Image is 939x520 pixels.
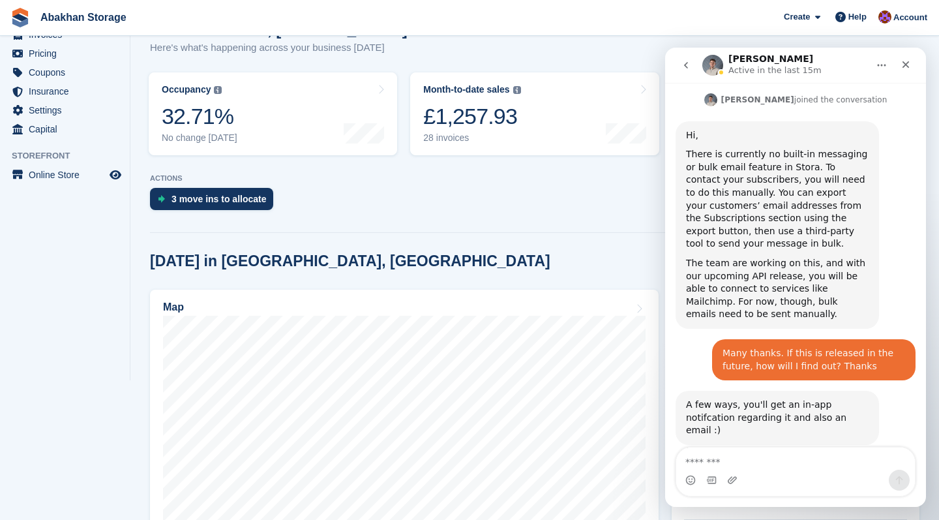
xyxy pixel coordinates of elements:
span: Insurance [29,82,107,100]
p: Here's what's happening across your business [DATE] [150,40,408,55]
span: Storefront [12,149,130,162]
p: ACTIONS [150,174,919,183]
a: Month-to-date sales £1,257.93 28 invoices [410,72,659,155]
img: icon-info-grey-7440780725fd019a000dd9b08b2336e03edf1995a4989e88bcd33f0948082b44.svg [513,86,521,94]
a: Abakhan Storage [35,7,132,28]
a: Occupancy 32.71% No change [DATE] [149,72,397,155]
span: Account [893,11,927,24]
span: Capital [29,120,107,138]
a: menu [7,166,123,184]
h2: [DATE] in [GEOGRAPHIC_DATA], [GEOGRAPHIC_DATA] [150,252,550,270]
div: 3 move ins to allocate [171,194,267,204]
div: 32.71% [162,103,237,130]
div: Month-to-date sales [423,84,509,95]
a: menu [7,82,123,100]
span: Settings [29,101,107,119]
img: William Abakhan [878,10,891,23]
a: menu [7,101,123,119]
div: £1,257.93 [423,103,520,130]
a: menu [7,120,123,138]
a: menu [7,44,123,63]
h2: Map [163,301,184,313]
div: Occupancy [162,84,211,95]
div: No change [DATE] [162,132,237,144]
a: 3 move ins to allocate [150,188,280,217]
a: menu [7,63,123,82]
span: Coupons [29,63,107,82]
img: move_ins_to_allocate_icon-fdf77a2bb77ea45bf5b3d319d69a93e2d87916cf1d5bf7949dd705db3b84f3ca.svg [158,195,165,203]
span: Help [848,10,867,23]
div: 28 invoices [423,132,520,144]
img: stora-icon-8386f47178a22dfd0bd8f6a31ec36ba5ce8667c1dd55bd0f319d3a0aa187defe.svg [10,8,30,27]
img: icon-info-grey-7440780725fd019a000dd9b08b2336e03edf1995a4989e88bcd33f0948082b44.svg [214,86,222,94]
span: Create [784,10,810,23]
span: Pricing [29,44,107,63]
iframe: Intercom live chat [665,48,926,507]
a: Preview store [108,167,123,183]
span: Online Store [29,166,107,184]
